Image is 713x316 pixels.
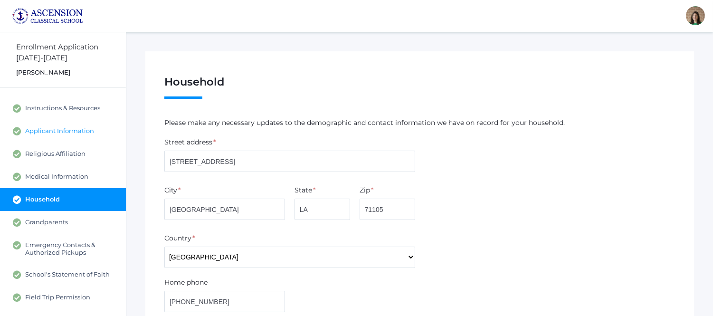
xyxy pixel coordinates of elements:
[16,53,126,64] div: [DATE]-[DATE]
[25,172,88,181] span: Medical Information
[295,185,312,195] label: State
[360,185,370,195] label: Zip
[25,127,94,135] span: Applicant Information
[25,241,116,256] span: Emergency Contacts & Authorized Pickups
[16,68,126,77] div: [PERSON_NAME]
[25,293,90,302] span: Field Trip Permission
[25,270,110,279] span: School's Statement of Faith
[25,150,86,158] span: Religious Affiliation
[164,185,177,195] label: City
[16,42,126,53] div: Enrollment Application
[25,104,100,113] span: Instructions & Resources
[164,76,675,99] h1: Household
[686,6,705,25] div: Jenna Adams
[164,233,191,243] label: Country
[25,195,60,204] span: Household
[12,8,83,24] img: ascension-logo-blue-113fc29133de2fb5813e50b71547a291c5fdb7962bf76d49838a2a14a36269ea.jpg
[164,278,208,287] label: Home phone
[25,218,68,227] span: Grandparents
[164,118,675,128] p: Please make any necessary updates to the demographic and contact information we have on record fo...
[164,137,212,147] label: Street address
